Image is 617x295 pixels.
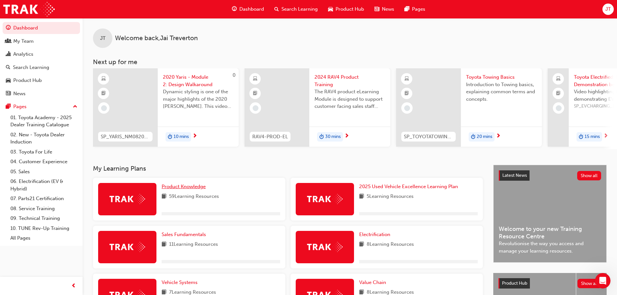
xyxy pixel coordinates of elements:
[162,231,209,238] a: Sales Fundamentals
[556,105,562,111] span: learningRecordVerb_NONE-icon
[3,101,80,113] button: Pages
[163,74,234,88] span: 2020 Yaris - Module 2: Design Walkaround
[93,165,483,172] h3: My Learning Plans
[253,89,257,98] span: booktick-icon
[162,232,206,237] span: Sales Fundamentals
[502,280,527,286] span: Product Hub
[8,233,80,243] a: All Pages
[169,241,218,249] span: 11 Learning Resources
[163,88,234,110] span: Dynamic styling is one of the major highlights of the 2020 [PERSON_NAME]. This video gives an in-...
[6,39,11,44] span: people-icon
[595,273,611,289] iframe: Intercom live chat
[162,279,200,286] a: Vehicle Systems
[471,133,475,141] span: duration-icon
[3,21,80,101] button: DashboardMy TeamAnalyticsSearch LearningProduct HubNews
[6,65,10,71] span: search-icon
[3,2,55,17] img: Trak
[307,242,343,252] img: Trak
[253,105,258,111] span: learningRecordVerb_NONE-icon
[605,6,611,13] span: JT
[466,74,537,81] span: Toyota Towing Basics
[101,89,106,98] span: booktick-icon
[169,193,219,201] span: 59 Learning Resources
[344,133,349,139] span: next-icon
[8,113,80,130] a: 01. Toyota Academy - 2025 Dealer Training Catalogue
[8,176,80,194] a: 06. Electrification (EV & Hybrid)
[8,147,80,157] a: 03. Toyota For Life
[8,130,80,147] a: 02. New - Toyota Dealer Induction
[336,6,364,13] span: Product Hub
[281,6,318,13] span: Search Learning
[109,242,145,252] img: Trak
[239,6,264,13] span: Dashboard
[404,105,410,111] span: learningRecordVerb_NONE-icon
[174,133,189,141] span: 10 mins
[466,81,537,103] span: Introduction to Towing basics, explaining common terms and concepts.
[556,75,561,83] span: laptop-icon
[192,133,197,139] span: next-icon
[359,279,389,286] a: Value Chain
[162,183,208,190] a: Product Knowledge
[579,133,583,141] span: duration-icon
[499,170,601,181] a: Latest NewsShow all
[101,75,106,83] span: learningResourceType_ELEARNING-icon
[168,133,172,141] span: duration-icon
[493,165,607,263] a: Latest NewsShow allWelcome to your new Training Resource CentreRevolutionise the way you access a...
[6,51,11,57] span: chart-icon
[73,103,77,111] span: up-icon
[496,133,501,139] span: next-icon
[328,5,333,13] span: car-icon
[101,133,150,141] span: SP_YARIS_NM0820_EL_02
[314,88,385,110] span: The RAV4 product eLearning Module is designed to support customer facing sales staff with introdu...
[109,194,145,204] img: Trak
[8,194,80,204] a: 07. Parts21 Certification
[367,241,414,249] span: 8 Learning Resources
[162,279,198,285] span: Vehicle Systems
[556,89,561,98] span: booktick-icon
[83,58,617,66] h3: Next up for me
[382,6,394,13] span: News
[162,193,166,201] span: book-icon
[3,35,80,47] a: My Team
[585,133,600,141] span: 15 mins
[8,167,80,177] a: 05. Sales
[477,133,492,141] span: 20 mins
[405,5,409,13] span: pages-icon
[8,204,80,214] a: 08. Service Training
[359,232,390,237] span: Electrification
[71,282,76,290] span: prev-icon
[399,3,430,16] a: pages-iconPages
[404,133,453,141] span: SP_TOYOTATOWING_0424
[412,6,425,13] span: Pages
[162,241,166,249] span: book-icon
[603,133,608,139] span: next-icon
[577,279,602,288] button: Show all
[3,22,80,34] a: Dashboard
[6,104,11,110] span: pages-icon
[359,183,461,190] a: 2025 Used Vehicle Excellence Learning Plan
[233,72,235,78] span: 0
[13,77,42,84] div: Product Hub
[274,5,279,13] span: search-icon
[307,194,343,204] img: Trak
[6,25,11,31] span: guage-icon
[6,91,11,97] span: news-icon
[115,35,198,42] span: Welcome back , Jai Treverton
[252,133,288,141] span: RAV4-PROD-EL
[13,38,34,45] div: My Team
[8,157,80,167] a: 04. Customer Experience
[245,68,390,147] a: RAV4-PROD-EL2024 RAV4 Product TrainingThe RAV4 product eLearning Module is designed to support cu...
[13,51,33,58] div: Analytics
[253,75,257,83] span: learningResourceType_ELEARNING-icon
[502,173,527,178] span: Latest News
[577,171,601,180] button: Show all
[405,75,409,83] span: learningResourceType_ELEARNING-icon
[13,103,27,110] div: Pages
[359,241,364,249] span: book-icon
[367,193,414,201] span: 5 Learning Resources
[162,184,206,189] span: Product Knowledge
[374,5,379,13] span: news-icon
[602,4,614,15] button: JT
